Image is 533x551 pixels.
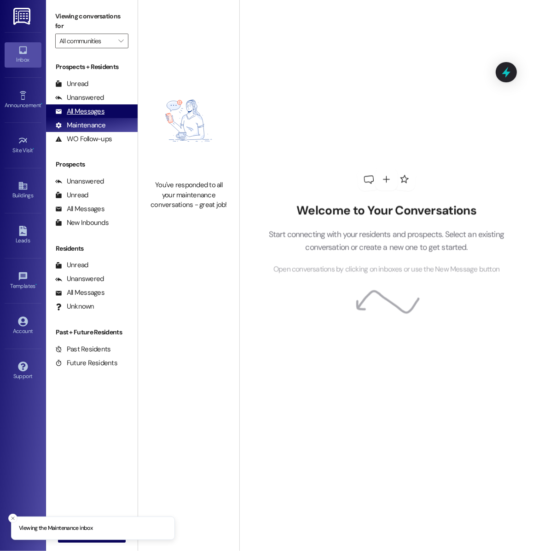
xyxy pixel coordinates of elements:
[255,204,518,218] h2: Welcome to Your Conversations
[55,79,88,89] div: Unread
[55,218,109,228] div: New Inbounds
[55,107,104,116] div: All Messages
[13,8,32,25] img: ResiDesk Logo
[118,37,123,45] i: 
[5,314,41,339] a: Account
[46,244,138,253] div: Residents
[5,223,41,248] a: Leads
[55,204,104,214] div: All Messages
[35,281,37,288] span: •
[55,9,128,34] label: Viewing conversations for
[46,62,138,72] div: Prospects + Residents
[273,264,499,275] span: Open conversations by clicking on inboxes or use the New Message button
[55,358,117,368] div: Future Residents
[5,269,41,293] a: Templates •
[55,190,88,200] div: Unread
[148,180,229,210] div: You've responded to all your maintenance conversations - great job!
[55,344,111,354] div: Past Residents
[5,359,41,384] a: Support
[59,34,114,48] input: All communities
[55,177,104,186] div: Unanswered
[5,133,41,158] a: Site Visit •
[5,42,41,67] a: Inbox
[55,302,94,311] div: Unknown
[46,327,138,337] div: Past + Future Residents
[46,160,138,169] div: Prospects
[8,514,17,523] button: Close toast
[148,66,229,176] img: empty-state
[41,101,42,107] span: •
[55,93,104,103] div: Unanswered
[55,288,104,298] div: All Messages
[33,146,35,152] span: •
[55,134,112,144] div: WO Follow-ups
[55,274,104,284] div: Unanswered
[55,121,106,130] div: Maintenance
[19,524,93,533] p: Viewing the Maintenance inbox
[55,260,88,270] div: Unread
[255,228,518,254] p: Start connecting with your residents and prospects. Select an existing conversation or create a n...
[5,178,41,203] a: Buildings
